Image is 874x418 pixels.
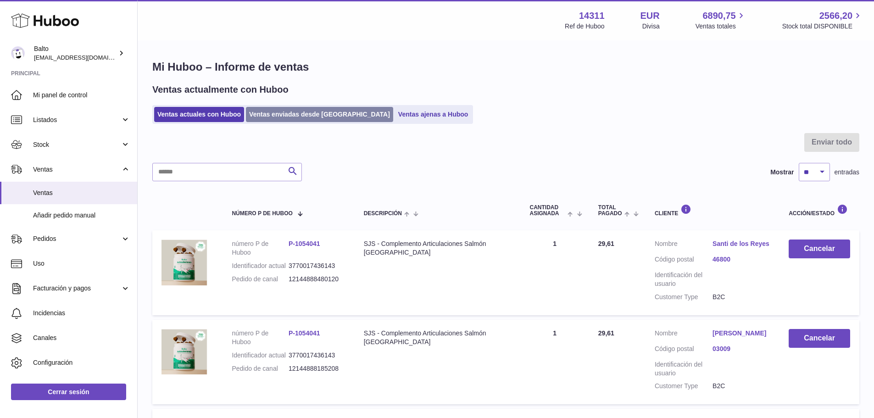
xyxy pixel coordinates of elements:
[713,345,770,353] a: 03009
[289,240,320,247] a: P-1054041
[713,382,770,390] dd: B2C
[289,351,345,360] dd: 3770017436143
[33,259,130,268] span: Uso
[520,230,589,315] td: 1
[655,360,713,378] dt: Identificación del usuario
[232,364,289,373] dt: Pedido de canal
[640,10,660,22] strong: EUR
[33,116,121,124] span: Listados
[789,329,850,348] button: Cancelar
[565,22,604,31] div: Ref de Huboo
[819,10,852,22] span: 2566,20
[655,293,713,301] dt: Customer Type
[579,10,605,22] strong: 14311
[33,334,130,342] span: Canales
[246,107,393,122] a: Ventas enviadas desde [GEOGRAPHIC_DATA]
[835,168,859,177] span: entradas
[364,211,402,217] span: Descripción
[713,255,770,264] a: 46800
[289,275,345,284] dd: 12144888480120
[161,240,207,285] img: 1754381750.png
[289,329,320,337] a: P-1054041
[364,240,512,257] div: SJS - Complemento Articulaciones Salmón [GEOGRAPHIC_DATA]
[33,284,121,293] span: Facturación y pagos
[232,211,292,217] span: número P de Huboo
[33,309,130,318] span: Incidencias
[529,205,565,217] span: Cantidad ASIGNADA
[782,10,863,31] a: 2566,20 Stock total DISPONIBLE
[655,255,713,266] dt: Código postal
[655,382,713,390] dt: Customer Type
[232,275,289,284] dt: Pedido de canal
[713,293,770,301] dd: B2C
[154,107,244,122] a: Ventas actuales con Huboo
[395,107,472,122] a: Ventas ajenas a Huboo
[782,22,863,31] span: Stock total DISPONIBLE
[232,329,289,346] dt: número P de Huboo
[33,91,130,100] span: Mi panel de control
[11,384,126,400] a: Cerrar sesión
[152,84,289,96] h2: Ventas actualmente con Huboo
[152,60,859,74] h1: Mi Huboo – Informe de ventas
[33,165,121,174] span: Ventas
[655,271,713,288] dt: Identificación del usuario
[33,211,130,220] span: Añadir pedido manual
[232,351,289,360] dt: Identificador actual
[655,345,713,356] dt: Código postal
[696,22,746,31] span: Ventas totales
[598,240,614,247] span: 29,61
[11,46,25,60] img: internalAdmin-14311@internal.huboo.com
[34,54,135,61] span: [EMAIL_ADDRESS][DOMAIN_NAME]
[161,329,207,375] img: 1754381750.png
[33,140,121,149] span: Stock
[789,204,850,217] div: Acción/Estado
[520,320,589,404] td: 1
[364,329,512,346] div: SJS - Complemento Articulaciones Salmón [GEOGRAPHIC_DATA]
[713,240,770,248] a: Santi de los Reyes
[702,10,735,22] span: 6890,75
[655,240,713,251] dt: Nombre
[642,22,660,31] div: Divisa
[34,45,117,62] div: Balto
[33,234,121,243] span: Pedidos
[598,205,622,217] span: Total pagado
[232,262,289,270] dt: Identificador actual
[655,329,713,340] dt: Nombre
[789,240,850,258] button: Cancelar
[33,358,130,367] span: Configuración
[655,204,770,217] div: Cliente
[598,329,614,337] span: 29,61
[33,189,130,197] span: Ventas
[696,10,746,31] a: 6890,75 Ventas totales
[289,262,345,270] dd: 3770017436143
[289,364,345,373] dd: 12144888185208
[770,168,794,177] label: Mostrar
[713,329,770,338] a: [PERSON_NAME]
[232,240,289,257] dt: número P de Huboo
